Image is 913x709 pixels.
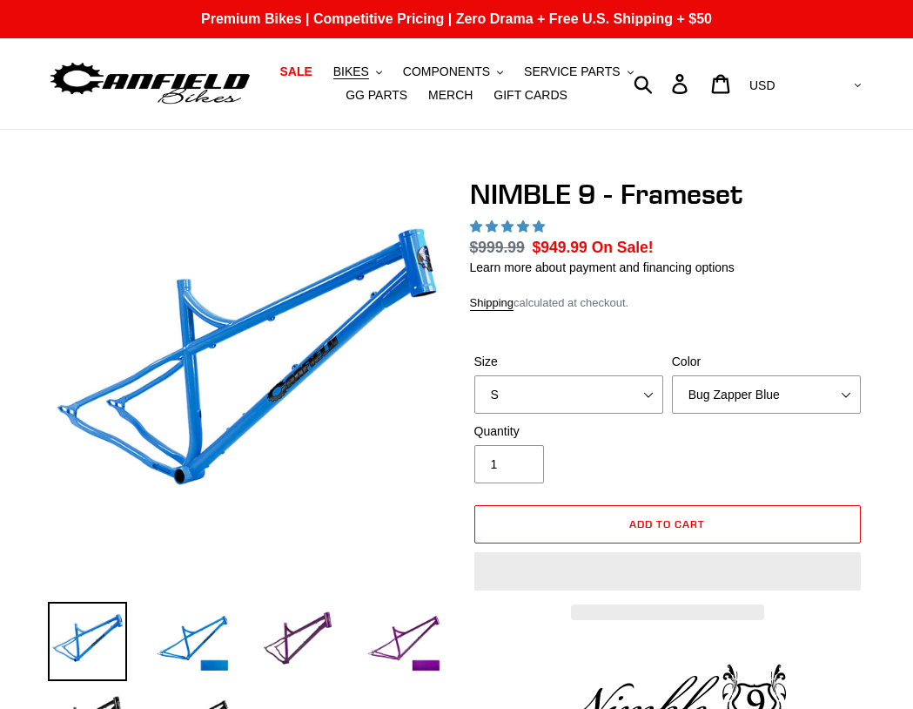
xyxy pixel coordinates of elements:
h1: NIMBLE 9 - Frameset [470,178,866,211]
span: 4.89 stars [470,219,548,233]
label: Quantity [474,422,663,441]
div: calculated at checkout. [470,294,866,312]
img: Load image into Gallery viewer, NIMBLE 9 - Frameset [48,602,127,681]
span: On Sale! [592,236,654,259]
a: SALE [271,60,320,84]
img: Load image into Gallery viewer, NIMBLE 9 - Frameset [364,602,443,681]
span: SERVICE PARTS [524,64,620,79]
img: Canfield Bikes [48,58,252,110]
span: BIKES [333,64,369,79]
label: Size [474,353,663,371]
span: $949.99 [533,239,587,256]
button: BIKES [325,60,391,84]
a: Shipping [470,296,514,311]
img: Load image into Gallery viewer, NIMBLE 9 - Frameset [258,602,338,681]
a: GG PARTS [337,84,416,107]
span: Add to cart [629,517,705,530]
span: COMPONENTS [403,64,490,79]
span: GG PARTS [346,88,407,103]
button: COMPONENTS [394,60,512,84]
a: MERCH [420,84,481,107]
a: GIFT CARDS [485,84,576,107]
span: SALE [279,64,312,79]
s: $999.99 [470,239,525,256]
label: Color [672,353,861,371]
span: GIFT CARDS [493,88,567,103]
img: Load image into Gallery viewer, NIMBLE 9 - Frameset [153,602,232,681]
a: Learn more about payment and financing options [470,260,735,274]
button: Add to cart [474,505,862,544]
button: SERVICE PARTS [515,60,641,84]
span: MERCH [428,88,473,103]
